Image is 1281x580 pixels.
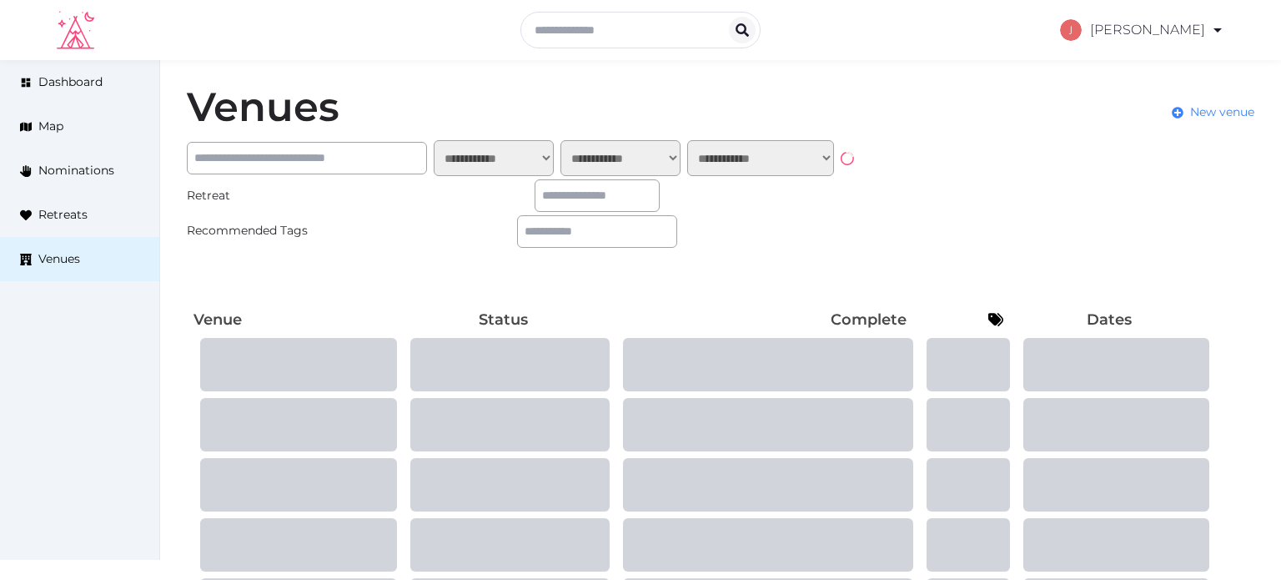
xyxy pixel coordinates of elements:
[187,305,397,335] th: Venue
[1190,103,1254,121] span: New venue
[38,118,63,135] span: Map
[38,73,103,91] span: Dashboard
[187,187,347,204] div: Retreat
[38,206,88,224] span: Retreats
[38,250,80,268] span: Venues
[397,305,610,335] th: Status
[1060,7,1224,53] a: [PERSON_NAME]
[1172,103,1254,121] a: New venue
[38,162,114,179] span: Nominations
[187,222,347,240] div: Recommended Tags
[187,87,339,127] h1: Venues
[610,305,913,335] th: Complete
[1010,305,1208,335] th: Dates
